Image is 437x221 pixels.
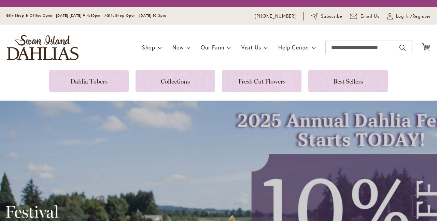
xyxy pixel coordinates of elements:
a: Email Us [350,13,380,20]
a: [PHONE_NUMBER] [255,13,296,20]
span: Visit Us [241,44,261,51]
span: Help Center [278,44,309,51]
span: New [172,44,184,51]
a: Log In/Register [387,13,431,20]
span: Subscribe [321,13,342,20]
span: Gift Shop Open - [DATE] 10-3pm [107,13,166,18]
button: Search [399,42,406,53]
span: Shop [142,44,155,51]
a: Subscribe [311,13,342,20]
span: Email Us [361,13,380,20]
span: Gift Shop & Office Open - [DATE]-[DATE] 9-4:30pm / [6,13,107,18]
span: Log In/Register [396,13,431,20]
span: Our Farm [201,44,224,51]
a: store logo [7,35,79,60]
